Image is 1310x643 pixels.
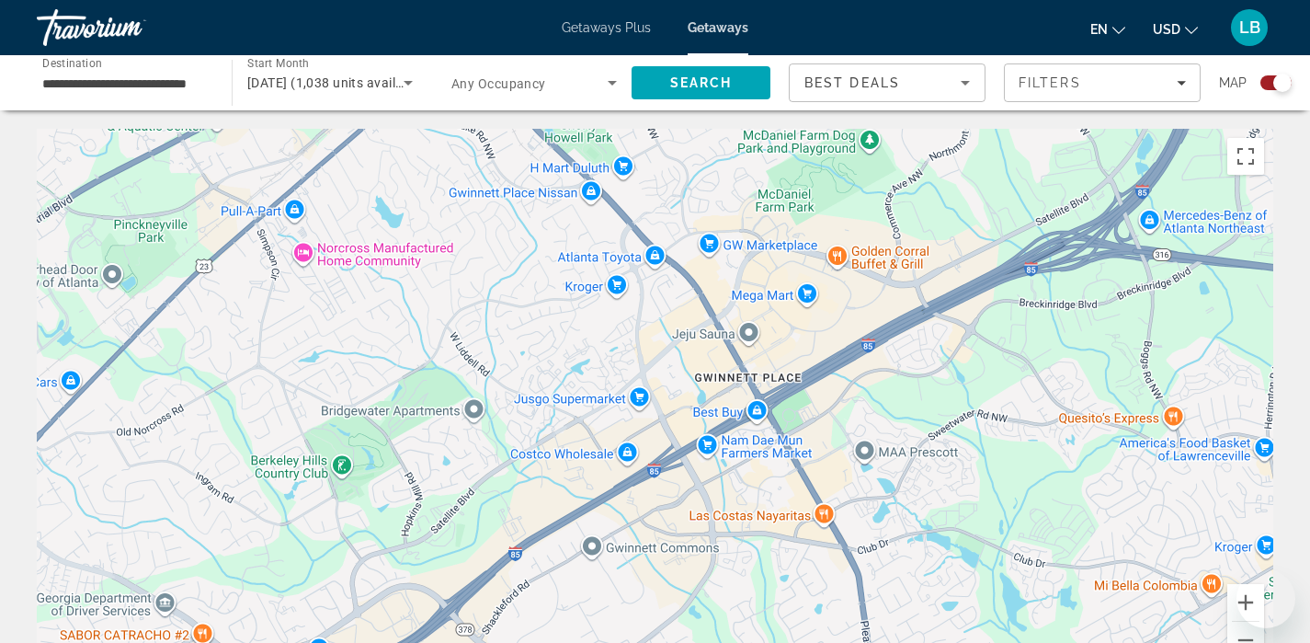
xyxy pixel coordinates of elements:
[804,72,970,94] mat-select: Sort by
[1225,8,1273,47] button: User Menu
[804,75,900,90] span: Best Deals
[247,57,309,70] span: Start Month
[1236,569,1295,628] iframe: Button to launch messaging window
[1239,18,1260,37] span: LB
[562,20,651,35] a: Getaways Plus
[632,66,770,99] button: Search
[1090,22,1108,37] span: en
[247,75,426,90] span: [DATE] (1,038 units available)
[1227,138,1264,175] button: Toggle fullscreen view
[37,4,221,52] a: Travorium
[1153,22,1180,37] span: USD
[1090,16,1125,42] button: Change language
[1219,70,1247,96] span: Map
[688,20,748,35] a: Getaways
[42,73,208,95] input: Select destination
[1004,63,1201,102] button: Filters
[1227,584,1264,621] button: Zoom in
[1019,75,1081,90] span: Filters
[42,56,102,69] span: Destination
[1153,16,1198,42] button: Change currency
[451,76,546,91] span: Any Occupancy
[670,75,733,90] span: Search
